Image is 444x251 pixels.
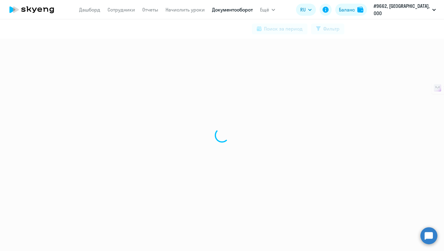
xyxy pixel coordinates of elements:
img: balance [357,7,363,13]
a: Дашборд [79,7,100,13]
span: Ещё [260,6,269,13]
a: Отчеты [142,7,158,13]
div: Баланс [339,6,355,13]
button: RU [296,4,316,16]
a: Документооборот [212,7,253,13]
a: Начислить уроки [166,7,205,13]
button: #9662, [GEOGRAPHIC_DATA], ООО [371,2,439,17]
a: Сотрудники [108,7,135,13]
button: Ещё [260,4,275,16]
button: Балансbalance [335,4,367,16]
p: #9662, [GEOGRAPHIC_DATA], ООО [374,2,430,17]
span: RU [300,6,306,13]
